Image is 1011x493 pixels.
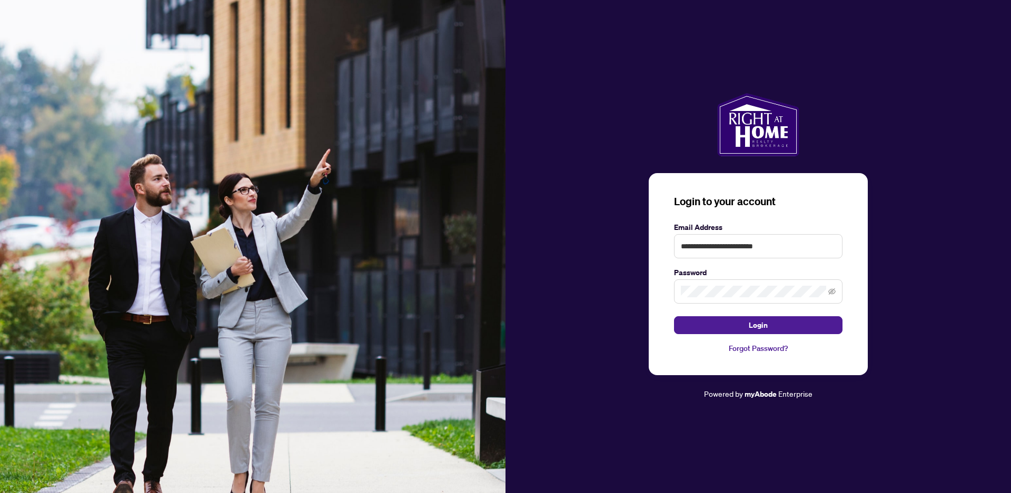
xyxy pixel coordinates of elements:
[778,389,812,398] span: Enterprise
[674,316,843,334] button: Login
[674,194,843,209] h3: Login to your account
[674,222,843,233] label: Email Address
[674,343,843,354] a: Forgot Password?
[704,389,743,398] span: Powered by
[745,388,777,400] a: myAbode
[828,288,836,295] span: eye-invisible
[749,317,768,334] span: Login
[717,93,799,156] img: ma-logo
[674,267,843,278] label: Password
